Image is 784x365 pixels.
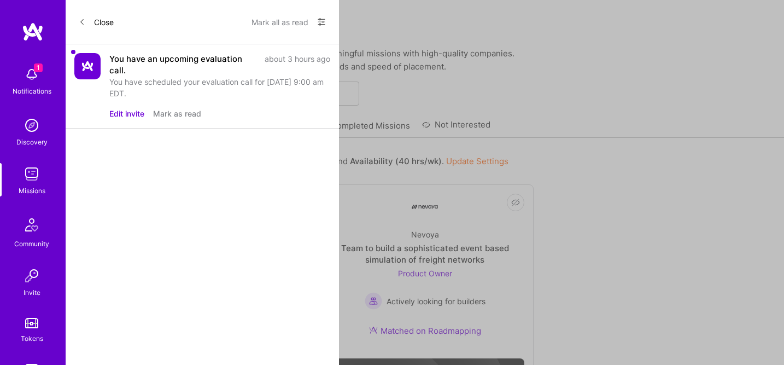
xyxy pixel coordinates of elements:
img: logo [22,22,44,42]
button: Mark as read [153,108,201,119]
div: Community [14,238,49,250]
div: Invite [24,287,40,298]
div: You have an upcoming evaluation call. [109,53,258,76]
div: You have scheduled your evaluation call for [DATE] 9:00 am EDT. [109,76,330,99]
img: Invite [21,265,43,287]
img: Company Logo [74,53,101,79]
div: Tokens [21,333,43,344]
img: Community [19,212,45,238]
img: discovery [21,114,43,136]
div: Discovery [16,136,48,148]
button: Close [79,13,114,31]
div: about 3 hours ago [265,53,330,76]
img: teamwork [21,163,43,185]
img: tokens [25,318,38,328]
button: Mark all as read [251,13,308,31]
div: Missions [19,185,45,196]
button: Edit invite [109,108,144,119]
